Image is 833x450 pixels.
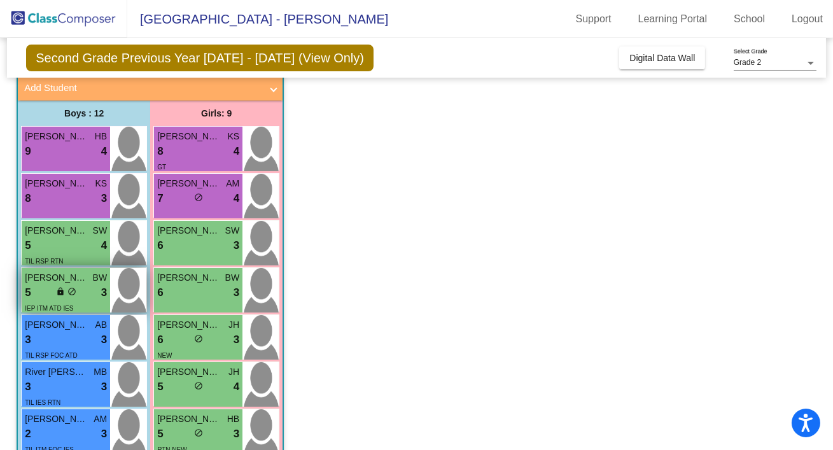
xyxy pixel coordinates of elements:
[566,9,622,29] a: Support
[619,46,705,69] button: Digital Data Wall
[25,365,88,379] span: River [PERSON_NAME]
[157,285,163,301] span: 6
[101,143,107,160] span: 4
[25,332,31,348] span: 3
[194,193,203,202] span: do_not_disturb_alt
[94,365,107,379] span: MB
[234,332,239,348] span: 3
[25,305,73,312] span: IEP ITM ATD IES
[157,379,163,395] span: 5
[225,224,240,237] span: SW
[25,379,31,395] span: 3
[157,318,221,332] span: [PERSON_NAME]
[157,190,163,207] span: 7
[781,9,833,29] a: Logout
[26,45,374,71] span: Second Grade Previous Year [DATE] - [DATE] (View Only)
[234,379,239,395] span: 4
[724,9,775,29] a: School
[25,399,60,406] span: TIL IES RTN
[157,365,221,379] span: [PERSON_NAME]
[234,285,239,301] span: 3
[234,143,239,160] span: 4
[157,143,163,160] span: 8
[101,379,107,395] span: 3
[101,426,107,442] span: 3
[18,75,283,101] mat-expansion-panel-header: Add Student
[25,237,31,254] span: 5
[93,224,108,237] span: SW
[25,412,88,426] span: [PERSON_NAME]
[24,81,261,95] mat-panel-title: Add Student
[234,237,239,254] span: 3
[157,352,172,359] span: NEW
[157,412,221,426] span: [PERSON_NAME]
[157,224,221,237] span: [PERSON_NAME]
[226,177,239,190] span: AM
[157,237,163,254] span: 6
[25,224,88,237] span: [PERSON_NAME] ([PERSON_NAME]
[127,9,388,29] span: [GEOGRAPHIC_DATA] - [PERSON_NAME]
[25,177,88,190] span: [PERSON_NAME]
[101,332,107,348] span: 3
[25,258,63,265] span: TIL RSP RTN
[157,271,221,285] span: [PERSON_NAME]
[94,412,107,426] span: AM
[25,130,88,143] span: [PERSON_NAME]
[25,318,88,332] span: [PERSON_NAME]
[628,9,718,29] a: Learning Portal
[95,318,108,332] span: AB
[150,101,283,126] div: Girls: 9
[234,426,239,442] span: 3
[194,381,203,390] span: do_not_disturb_alt
[225,271,240,285] span: BW
[25,271,88,285] span: [PERSON_NAME]
[25,190,31,207] span: 8
[95,177,108,190] span: KS
[25,143,31,160] span: 9
[67,287,76,296] span: do_not_disturb_alt
[101,237,107,254] span: 4
[25,426,31,442] span: 2
[95,130,107,143] span: HB
[734,58,761,67] span: Grade 2
[25,352,78,359] span: TIL RSP FOC ATD
[228,318,239,332] span: JH
[157,332,163,348] span: 6
[228,365,239,379] span: JH
[101,190,107,207] span: 3
[18,101,150,126] div: Boys : 12
[227,412,239,426] span: HB
[157,164,166,171] span: GT
[93,271,108,285] span: BW
[56,287,65,296] span: lock
[228,130,240,143] span: KS
[629,53,695,63] span: Digital Data Wall
[157,177,221,190] span: [PERSON_NAME]
[234,190,239,207] span: 4
[157,130,221,143] span: [PERSON_NAME]
[194,428,203,437] span: do_not_disturb_alt
[157,426,163,442] span: 5
[194,334,203,343] span: do_not_disturb_alt
[101,285,107,301] span: 3
[25,285,31,301] span: 5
